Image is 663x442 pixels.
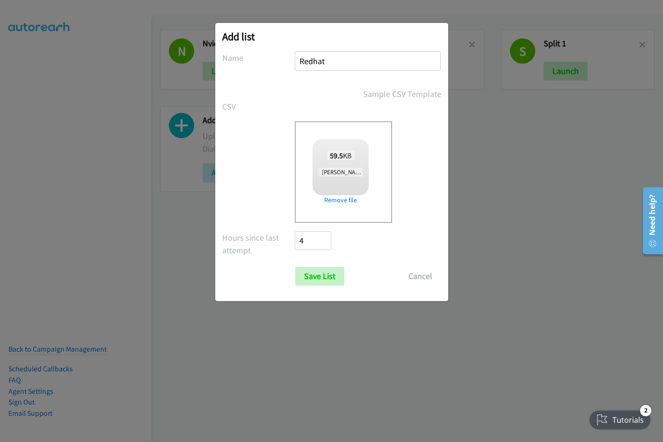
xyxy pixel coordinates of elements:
h2: Add list [222,30,441,43]
label: Hours since last attempt [222,231,295,257]
label: CSV [222,100,295,113]
span: KB [327,151,355,160]
strong: 59.5 [330,151,343,160]
span: [PERSON_NAME] + Red Hat-JG - 8702 FY25Q3 - Operationalize AI - SG.csv [319,168,505,177]
label: Name [222,52,295,64]
button: Cancel [400,267,441,286]
input: Save List [295,267,344,286]
a: Sample CSV Template [363,88,441,100]
a: Remove file [313,195,369,205]
iframe: Resource Center [636,184,663,258]
iframe: Checklist [584,401,656,435]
